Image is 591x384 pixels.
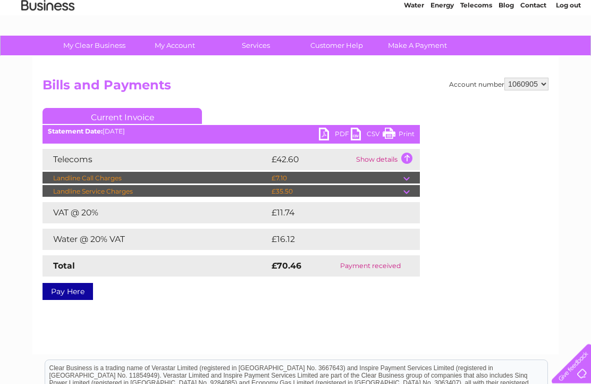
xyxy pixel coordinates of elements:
b: Statement Date: [48,127,103,135]
div: [DATE] [43,128,420,135]
div: Account number [449,78,548,90]
td: Landline Service Charges [43,185,269,198]
a: Telecoms [460,45,492,53]
strong: Total [53,261,75,271]
a: My Account [131,36,219,55]
td: £16.12 [269,229,396,250]
a: Make A Payment [374,36,461,55]
div: Clear Business is a trading name of Verastar Limited (registered in [GEOGRAPHIC_DATA] No. 3667643... [45,6,547,52]
td: £42.60 [269,149,353,170]
a: Blog [499,45,514,53]
td: £11.74 [269,202,396,223]
strong: £70.46 [272,261,301,271]
td: VAT @ 20% [43,202,269,223]
a: Contact [520,45,546,53]
td: Water @ 20% VAT [43,229,269,250]
a: Print [383,128,415,143]
a: 0333 014 3131 [391,5,464,19]
a: Water [404,45,424,53]
td: £7.10 [269,172,403,185]
a: Pay Here [43,283,93,300]
a: Services [212,36,300,55]
td: Show details [353,149,420,170]
td: £35.50 [269,185,403,198]
a: Customer Help [293,36,381,55]
a: Energy [430,45,454,53]
a: My Clear Business [50,36,138,55]
td: Payment received [322,255,420,277]
td: Telecoms [43,149,269,170]
a: PDF [319,128,351,143]
a: Log out [556,45,581,53]
img: logo.png [21,28,75,60]
h2: Bills and Payments [43,78,548,98]
a: Current Invoice [43,108,202,124]
td: Landline Call Charges [43,172,269,185]
a: CSV [351,128,383,143]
